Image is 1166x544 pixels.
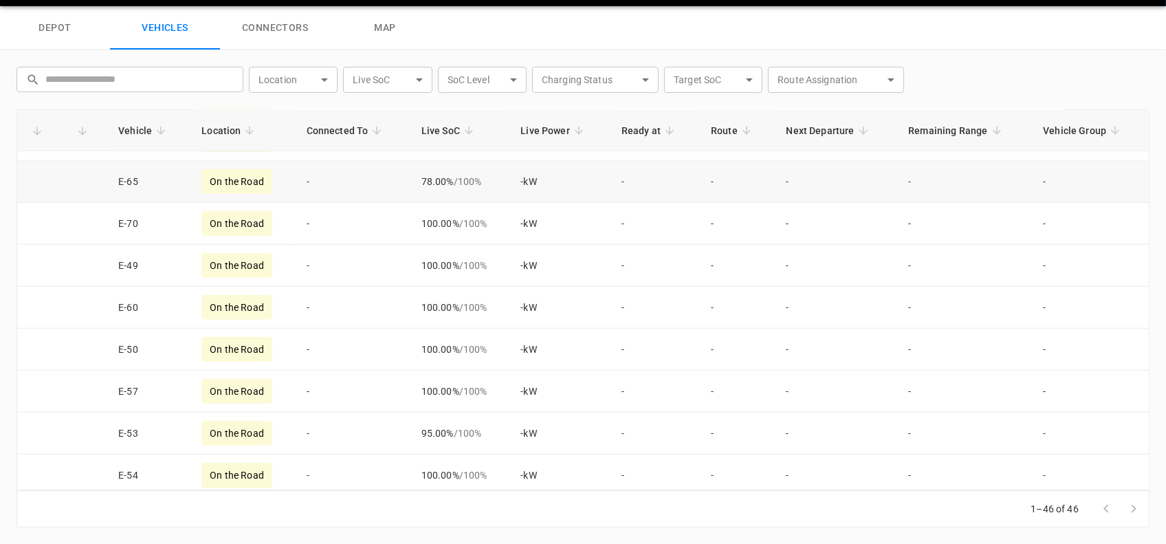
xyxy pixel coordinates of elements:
[454,428,482,439] span: / 100 %
[1043,122,1124,139] span: Vehicle Group
[610,455,700,497] td: -
[118,122,170,139] span: Vehicle
[1032,455,1149,497] td: -
[897,455,1032,497] td: -
[421,122,478,139] span: Live SoC
[410,329,510,371] td: 100.00%
[201,337,272,362] div: On the Road
[775,161,898,203] td: -
[610,245,700,287] td: -
[1032,287,1149,329] td: -
[459,302,487,313] span: / 100 %
[1032,329,1149,371] td: -
[296,287,410,329] td: -
[330,6,440,50] a: map
[296,371,410,413] td: -
[897,203,1032,245] td: -
[459,218,487,229] span: / 100 %
[610,413,700,455] td: -
[410,413,510,455] td: 95.00%
[908,122,1005,139] span: Remaining Range
[520,122,588,139] span: Live Power
[775,371,898,413] td: -
[201,463,272,488] div: On the Road
[201,379,272,404] div: On the Road
[700,203,775,245] td: -
[410,245,510,287] td: 100.00%
[700,161,775,203] td: -
[296,203,410,245] td: -
[897,371,1032,413] td: -
[454,176,482,187] span: / 100 %
[410,287,510,329] td: 100.00%
[16,109,1149,490] div: Fleet vehicles table
[897,245,1032,287] td: -
[107,371,190,413] td: E-57
[1032,203,1149,245] td: -
[786,122,872,139] span: Next Departure
[410,371,510,413] td: 100.00%
[621,122,679,139] span: Ready at
[201,295,272,320] div: On the Road
[897,413,1032,455] td: -
[700,371,775,413] td: -
[459,470,487,481] span: / 100 %
[220,6,330,50] a: connectors
[107,245,190,287] td: E-49
[296,329,410,371] td: -
[509,371,610,413] td: - kW
[201,421,272,446] div: On the Road
[700,287,775,329] td: -
[296,455,410,497] td: -
[296,413,410,455] td: -
[897,161,1032,203] td: -
[107,413,190,455] td: E-53
[1032,245,1149,287] td: -
[775,413,898,455] td: -
[509,203,610,245] td: - kW
[897,287,1032,329] td: -
[459,260,487,271] span: / 100 %
[107,161,190,203] td: E-65
[509,161,610,203] td: - kW
[110,6,220,50] a: vehicles
[410,455,510,497] td: 100.00%
[509,287,610,329] td: - kW
[897,329,1032,371] td: -
[700,245,775,287] td: -
[201,122,258,139] span: Location
[610,287,700,329] td: -
[610,371,700,413] td: -
[775,455,898,497] td: -
[509,413,610,455] td: - kW
[775,245,898,287] td: -
[509,329,610,371] td: - kW
[700,413,775,455] td: -
[775,329,898,371] td: -
[700,329,775,371] td: -
[107,287,190,329] td: E-60
[775,287,898,329] td: -
[610,203,700,245] td: -
[610,329,700,371] td: -
[107,455,190,497] td: E-54
[610,161,700,203] td: -
[459,344,487,355] span: / 100 %
[307,122,386,139] span: Connected To
[201,169,272,194] div: On the Road
[509,245,610,287] td: - kW
[296,245,410,287] td: -
[410,161,510,203] td: 78.00%
[107,203,190,245] td: E-70
[201,253,272,278] div: On the Road
[711,122,756,139] span: Route
[775,203,898,245] td: -
[1032,371,1149,413] td: -
[700,455,775,497] td: -
[1031,502,1079,516] p: 1–46 of 46
[459,386,487,397] span: / 100 %
[509,455,610,497] td: - kW
[296,161,410,203] td: -
[201,211,272,236] div: On the Road
[1032,161,1149,203] td: -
